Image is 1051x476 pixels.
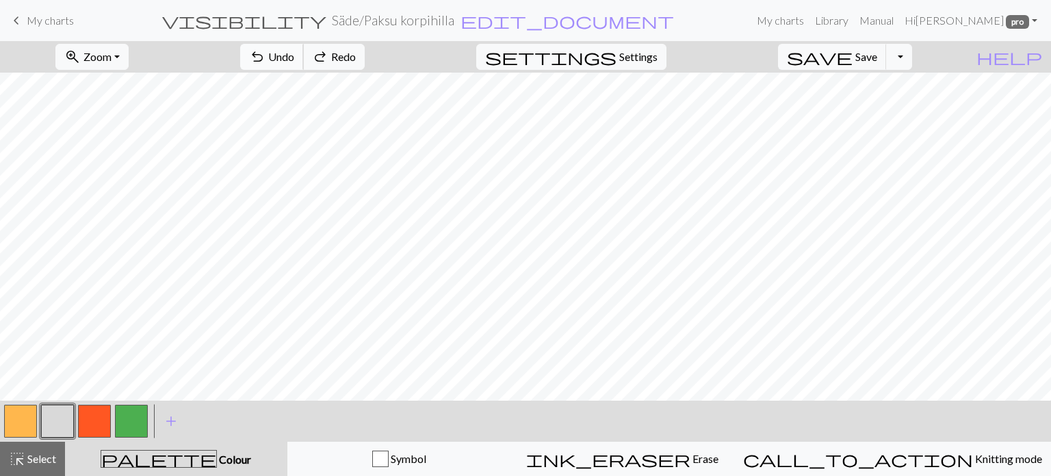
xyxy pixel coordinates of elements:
[690,452,718,465] span: Erase
[976,47,1042,66] span: help
[751,7,809,34] a: My charts
[8,9,74,32] a: My charts
[287,442,511,476] button: Symbol
[312,47,328,66] span: redo
[854,7,899,34] a: Manual
[526,449,690,468] span: ink_eraser
[510,442,734,476] button: Erase
[389,452,426,465] span: Symbol
[787,47,853,66] span: save
[268,50,294,63] span: Undo
[973,452,1042,465] span: Knitting mode
[476,44,666,70] button: SettingsSettings
[485,47,617,66] span: settings
[162,11,326,30] span: visibility
[734,442,1051,476] button: Knitting mode
[809,7,854,34] a: Library
[101,449,216,468] span: palette
[899,7,1043,34] a: Hi[PERSON_NAME] pro
[9,449,25,468] span: highlight_alt
[331,50,356,63] span: Redo
[460,11,674,30] span: edit_document
[83,50,112,63] span: Zoom
[619,49,658,65] span: Settings
[303,44,365,70] button: Redo
[217,453,251,466] span: Colour
[485,49,617,65] i: Settings
[163,412,179,431] span: add
[855,50,877,63] span: Save
[27,14,74,27] span: My charts
[332,12,454,28] h2: Säde / Paksu korpihilla
[55,44,129,70] button: Zoom
[249,47,265,66] span: undo
[8,11,25,30] span: keyboard_arrow_left
[743,449,973,468] span: call_to_action
[64,47,81,66] span: zoom_in
[65,442,287,476] button: Colour
[778,44,887,70] button: Save
[1006,15,1029,29] span: pro
[240,44,304,70] button: Undo
[25,452,56,465] span: Select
